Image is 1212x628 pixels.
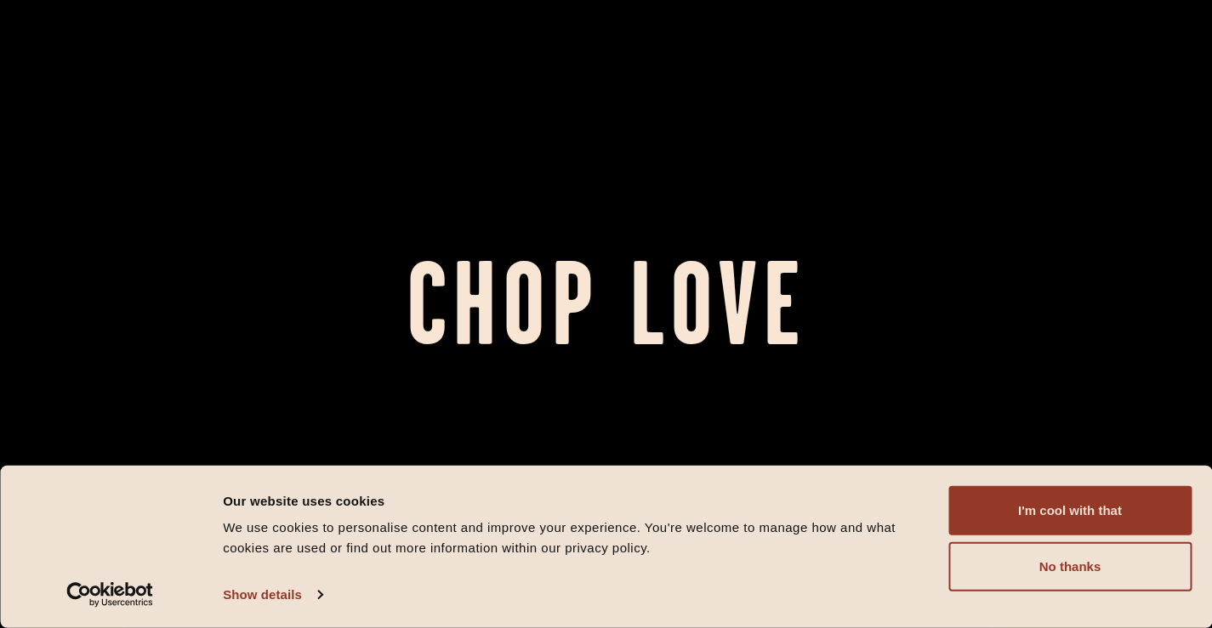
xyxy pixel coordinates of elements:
[948,486,1192,535] button: I'm cool with that
[36,582,185,608] a: Usercentrics Cookiebot - opens in a new window
[223,582,321,608] a: Show details
[948,542,1192,591] button: No thanks
[223,518,929,558] div: We use cookies to personalise content and improve your experience. You're welcome to manage how a...
[223,490,929,511] div: Our website uses cookies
